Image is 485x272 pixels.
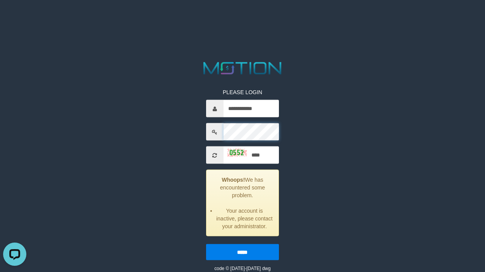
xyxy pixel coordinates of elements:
button: Open LiveChat chat widget [3,3,26,26]
p: PLEASE LOGIN [206,88,279,96]
strong: Whoops! [222,177,245,183]
div: We has encountered some problem. [206,170,279,236]
img: captcha [227,149,247,157]
img: MOTION_logo.png [200,60,285,77]
small: code © [DATE]-[DATE] dwg [214,266,270,271]
li: Your account is inactive, please contact your administrator. [216,207,273,230]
